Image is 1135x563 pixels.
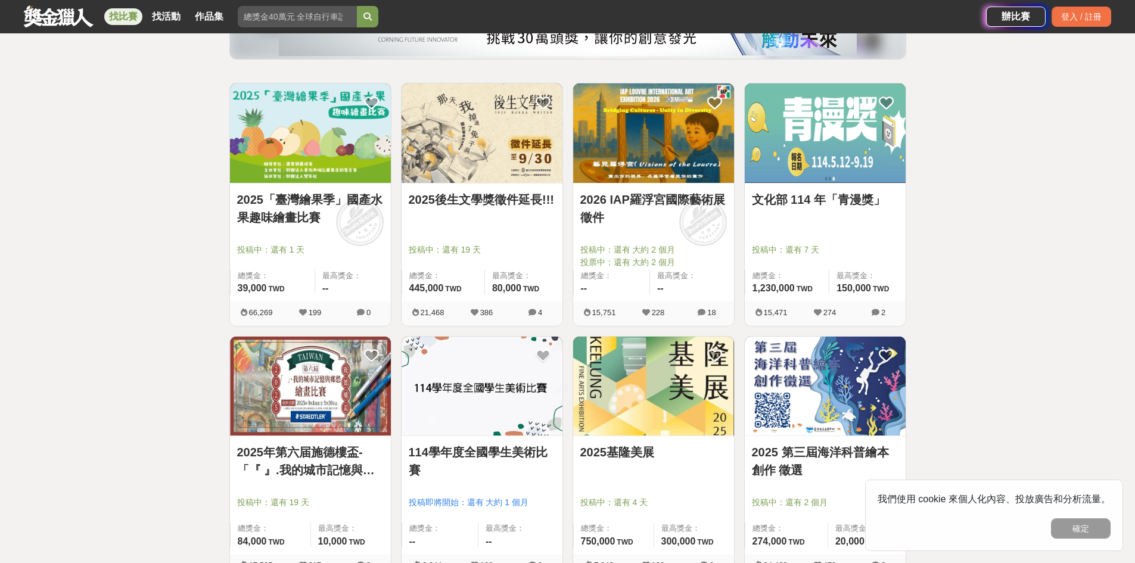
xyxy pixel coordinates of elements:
span: TWD [268,285,284,293]
span: 最高獎金： [318,522,384,534]
span: 總獎金： [409,522,471,534]
a: 文化部 114 年「青漫獎」 [752,191,898,209]
span: 15,751 [592,308,616,317]
img: Cover Image [573,337,734,436]
span: 18 [707,308,716,317]
span: 投稿中：還有 7 天 [752,244,898,256]
span: 總獎金： [238,270,307,282]
span: 總獎金： [752,270,822,282]
a: 找比賽 [104,8,142,25]
span: 21,468 [421,308,444,317]
span: 投稿中：還有 1 天 [237,244,384,256]
span: -- [486,536,492,546]
button: 確定 [1051,518,1111,539]
span: 750,000 [581,536,615,546]
span: 20,000 [835,536,865,546]
span: TWD [523,285,539,293]
img: Cover Image [573,83,734,183]
span: 150,000 [837,283,871,293]
span: -- [657,283,664,293]
span: 最高獎金： [322,270,384,282]
span: -- [322,283,329,293]
span: 總獎金： [238,522,303,534]
span: 最高獎金： [492,270,555,282]
span: 15,471 [764,308,788,317]
span: 4 [538,308,542,317]
img: Cover Image [402,83,562,183]
a: 找活動 [147,8,185,25]
img: Cover Image [230,83,391,183]
span: TWD [445,285,461,293]
span: 投稿中：還有 19 天 [237,496,384,509]
span: 投稿中：還有 19 天 [409,244,555,256]
span: 總獎金： [581,270,643,282]
span: 66,269 [249,308,273,317]
span: 最高獎金： [486,522,555,534]
span: 274 [823,308,837,317]
span: TWD [697,538,713,546]
span: 10,000 [318,536,347,546]
a: 2025基隆美展 [580,443,727,461]
a: Cover Image [573,337,734,437]
div: 登入 / 註冊 [1052,7,1111,27]
span: 84,000 [238,536,267,546]
span: 最高獎金： [657,270,727,282]
span: 總獎金： [752,522,820,534]
span: TWD [349,538,365,546]
span: 投稿中：還有 4 天 [580,496,727,509]
span: 300,000 [661,536,696,546]
a: 2026 IAP羅浮宮國際藝術展徵件 [580,191,727,226]
span: 445,000 [409,283,444,293]
img: Cover Image [230,337,391,436]
span: 2 [881,308,885,317]
img: Cover Image [745,337,906,436]
span: 總獎金： [581,522,646,534]
span: 386 [480,308,493,317]
a: Cover Image [745,337,906,437]
a: 114學年度全國學生美術比賽 [409,443,555,479]
span: -- [581,283,587,293]
span: TWD [617,538,633,546]
img: Cover Image [402,337,562,436]
span: 總獎金： [409,270,477,282]
a: 2025「臺灣繪果季」國產水果趣味繪畫比賽 [237,191,384,226]
span: 最高獎金： [837,270,898,282]
a: 辦比賽 [986,7,1046,27]
span: 228 [652,308,665,317]
span: 1,230,000 [752,283,795,293]
a: 2025後生文學獎徵件延長!!! [409,191,555,209]
span: TWD [797,285,813,293]
a: Cover Image [402,337,562,437]
span: 199 [309,308,322,317]
a: 2025 第三屆海洋科普繪本創作 徵選 [752,443,898,479]
span: 投稿中：還有 2 個月 [752,496,898,509]
span: 投稿中：還有 大約 2 個月 [580,244,727,256]
span: 0 [366,308,371,317]
span: TWD [873,285,889,293]
span: 39,000 [238,283,267,293]
span: 80,000 [492,283,521,293]
a: 2025年第六届施德樓盃-「『 』.我的城市記憶與鄉愁」繪畫比賽 [237,443,384,479]
span: 最高獎金： [835,522,898,534]
a: 作品集 [190,8,228,25]
span: 投稿即將開始：還有 大約 1 個月 [409,496,555,509]
span: 我們使用 cookie 來個人化內容、投放廣告和分析流量。 [878,494,1111,504]
a: Cover Image [230,337,391,437]
span: TWD [268,538,284,546]
span: -- [409,536,416,546]
span: 274,000 [752,536,787,546]
span: 最高獎金： [661,522,727,534]
span: 投票中：還有 大約 2 個月 [580,256,727,269]
img: Cover Image [745,83,906,183]
span: TWD [788,538,804,546]
input: 總獎金40萬元 全球自行車設計比賽 [238,6,357,27]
